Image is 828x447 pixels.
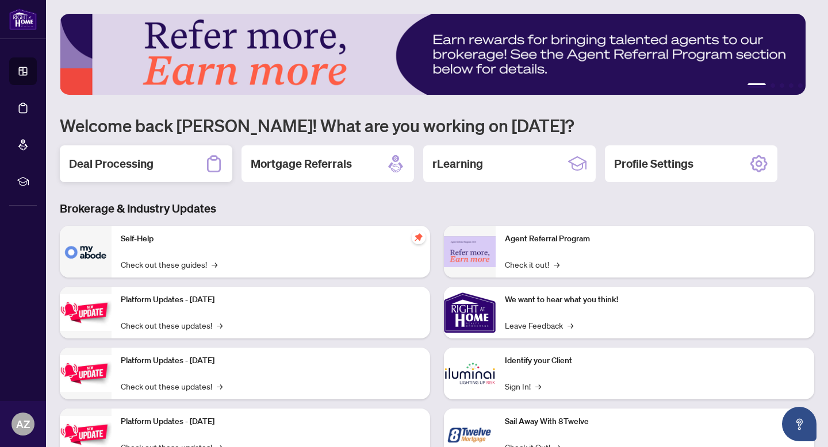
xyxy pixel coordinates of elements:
[444,348,496,399] img: Identify your Client
[121,319,223,332] a: Check out these updates!→
[535,380,541,392] span: →
[412,230,425,244] span: pushpin
[432,156,483,172] h2: rLearning
[789,83,793,88] button: 4
[505,354,805,367] p: Identify your Client
[568,319,573,332] span: →
[505,319,573,332] a: Leave Feedback→
[217,380,223,392] span: →
[251,156,352,172] h2: Mortgage Referrals
[121,354,421,367] p: Platform Updates - [DATE]
[505,294,805,306] p: We want to hear what you think!
[444,287,496,338] img: We want to hear what you think!
[780,83,784,88] button: 3
[121,294,421,306] p: Platform Updates - [DATE]
[9,9,37,30] img: logo
[121,415,421,428] p: Platform Updates - [DATE]
[60,114,814,136] h1: Welcome back [PERSON_NAME]! What are you working on [DATE]?
[60,226,112,278] img: Self-Help
[60,201,814,217] h3: Brokerage & Industry Updates
[505,233,805,245] p: Agent Referral Program
[121,233,421,245] p: Self-Help
[505,415,805,428] p: Sail Away With 8Twelve
[60,294,112,330] img: Platform Updates - July 21, 2025
[554,258,559,271] span: →
[444,236,496,268] img: Agent Referral Program
[770,83,775,88] button: 2
[212,258,217,271] span: →
[614,156,693,172] h2: Profile Settings
[798,83,803,88] button: 5
[121,258,217,271] a: Check out these guides!→
[782,407,816,441] button: Open asap
[505,380,541,392] a: Sign In!→
[747,83,766,88] button: 1
[60,355,112,391] img: Platform Updates - July 8, 2025
[60,14,806,95] img: Slide 0
[121,380,223,392] a: Check out these updates!→
[505,258,559,271] a: Check it out!→
[16,416,30,432] span: AZ
[217,319,223,332] span: →
[69,156,154,172] h2: Deal Processing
